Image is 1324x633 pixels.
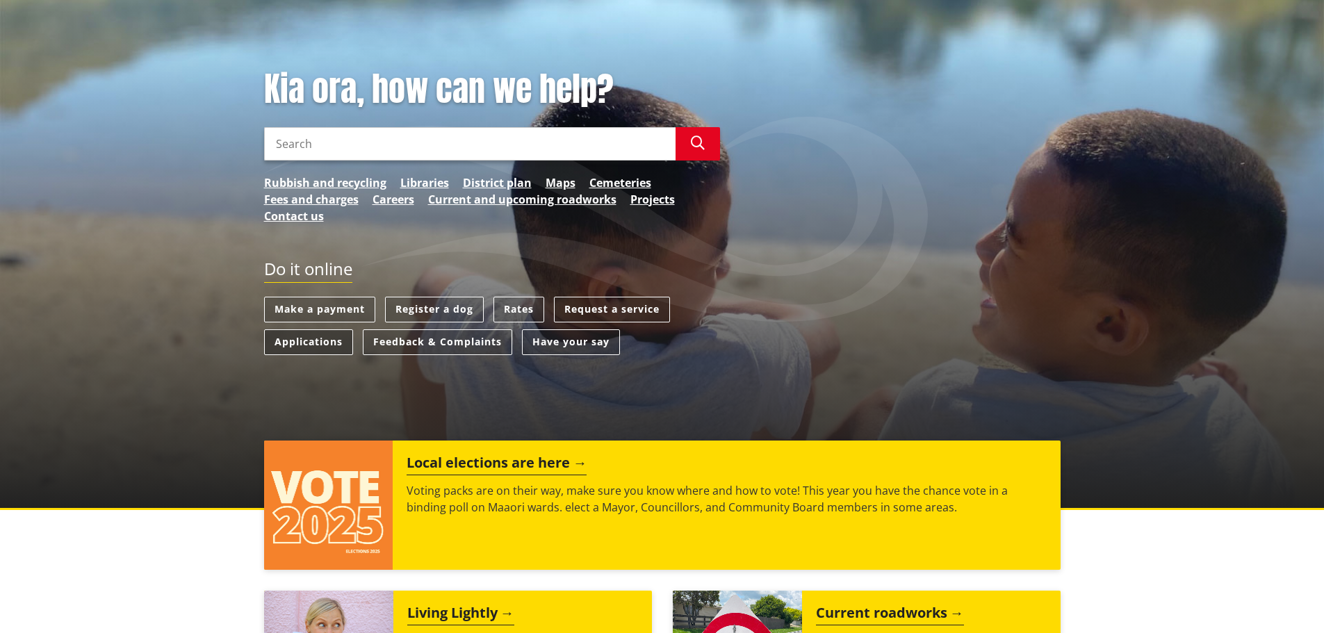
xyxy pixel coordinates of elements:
[1260,575,1310,625] iframe: Messenger Launcher
[463,174,532,191] a: District plan
[264,259,352,283] h2: Do it online
[373,191,414,208] a: Careers
[264,191,359,208] a: Fees and charges
[407,454,587,475] h2: Local elections are here
[264,441,393,570] img: Vote 2025
[385,297,484,322] a: Register a dog
[589,174,651,191] a: Cemeteries
[264,329,353,355] a: Applications
[546,174,575,191] a: Maps
[407,605,514,625] h2: Living Lightly
[264,297,375,322] a: Make a payment
[264,208,324,224] a: Contact us
[554,297,670,322] a: Request a service
[630,191,675,208] a: Projects
[428,191,616,208] a: Current and upcoming roadworks
[400,174,449,191] a: Libraries
[264,174,386,191] a: Rubbish and recycling
[264,127,676,161] input: Search input
[522,329,620,355] a: Have your say
[363,329,512,355] a: Feedback & Complaints
[407,482,1046,516] p: Voting packs are on their way, make sure you know where and how to vote! This year you have the c...
[493,297,544,322] a: Rates
[264,441,1061,570] a: Local elections are here Voting packs are on their way, make sure you know where and how to vote!...
[264,69,720,110] h1: Kia ora, how can we help?
[816,605,964,625] h2: Current roadworks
